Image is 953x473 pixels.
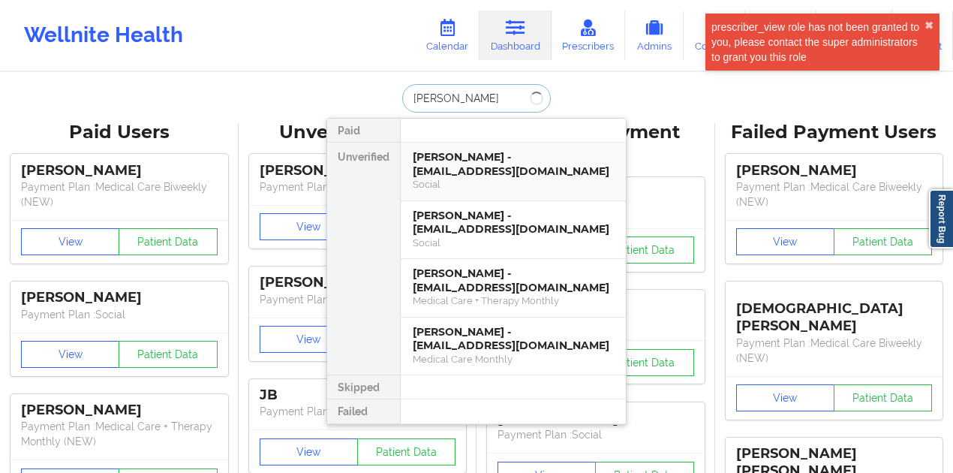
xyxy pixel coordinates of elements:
[413,178,614,191] div: Social
[736,228,834,255] button: View
[413,209,614,236] div: [PERSON_NAME] - [EMAIL_ADDRESS][DOMAIN_NAME]
[21,419,218,449] p: Payment Plan : Medical Care + Therapy Monthly (NEW)
[21,307,218,322] p: Payment Plan : Social
[260,387,456,404] div: JB
[413,267,614,294] div: [PERSON_NAME] - [EMAIL_ADDRESS][DOMAIN_NAME]
[260,162,456,179] div: [PERSON_NAME]
[625,11,684,60] a: Admins
[327,399,400,423] div: Failed
[834,384,932,411] button: Patient Data
[413,294,614,307] div: Medical Care + Therapy Monthly
[21,179,218,209] p: Payment Plan : Medical Care Biweekly (NEW)
[11,121,228,144] div: Paid Users
[21,402,218,419] div: [PERSON_NAME]
[711,20,924,65] div: prescriber_view role has not been granted to you, please contact the super administrators to gran...
[480,11,552,60] a: Dashboard
[21,289,218,306] div: [PERSON_NAME]
[327,143,400,375] div: Unverified
[736,289,933,335] div: [DEMOGRAPHIC_DATA][PERSON_NAME]
[21,341,119,368] button: View
[834,228,932,255] button: Patient Data
[413,353,614,366] div: Medical Care Monthly
[413,236,614,249] div: Social
[498,427,694,442] p: Payment Plan : Social
[929,189,953,249] a: Report Bug
[260,179,456,194] p: Payment Plan : Unmatched Plan
[260,274,456,291] div: [PERSON_NAME]
[260,213,358,240] button: View
[726,121,943,144] div: Failed Payment Users
[595,236,693,264] button: Patient Data
[21,228,119,255] button: View
[415,11,480,60] a: Calendar
[249,121,467,144] div: Unverified Users
[327,119,400,143] div: Paid
[413,150,614,178] div: [PERSON_NAME] - [EMAIL_ADDRESS][DOMAIN_NAME]
[260,326,358,353] button: View
[119,228,217,255] button: Patient Data
[260,404,456,419] p: Payment Plan : Unmatched Plan
[413,325,614,353] div: [PERSON_NAME] - [EMAIL_ADDRESS][DOMAIN_NAME]
[684,11,746,60] a: Coaches
[552,11,626,60] a: Prescribers
[736,384,834,411] button: View
[736,179,933,209] p: Payment Plan : Medical Care Biweekly (NEW)
[595,349,693,376] button: Patient Data
[260,292,456,307] p: Payment Plan : Unmatched Plan
[924,20,933,32] button: close
[357,438,455,465] button: Patient Data
[119,341,217,368] button: Patient Data
[736,162,933,179] div: [PERSON_NAME]
[736,336,933,366] p: Payment Plan : Medical Care Biweekly (NEW)
[260,438,358,465] button: View
[327,375,400,399] div: Skipped
[21,162,218,179] div: [PERSON_NAME]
